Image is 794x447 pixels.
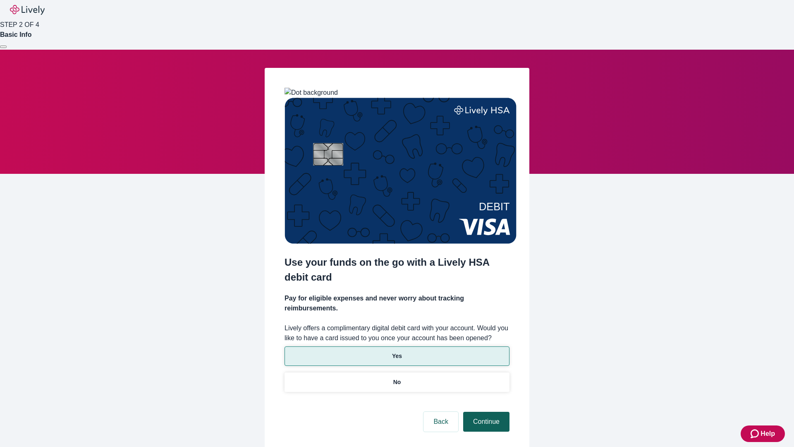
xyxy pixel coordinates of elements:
[285,293,509,313] h4: Pay for eligible expenses and never worry about tracking reimbursements.
[285,255,509,285] h2: Use your funds on the go with a Lively HSA debit card
[393,378,401,387] p: No
[285,346,509,366] button: Yes
[285,88,338,98] img: Dot background
[392,352,402,360] p: Yes
[10,5,45,15] img: Lively
[285,372,509,392] button: No
[751,429,761,439] svg: Zendesk support icon
[285,323,509,343] label: Lively offers a complimentary digital debit card with your account. Would you like to have a card...
[761,429,775,439] span: Help
[741,425,785,442] button: Zendesk support iconHelp
[285,98,517,244] img: Debit card
[423,412,458,432] button: Back
[463,412,509,432] button: Continue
